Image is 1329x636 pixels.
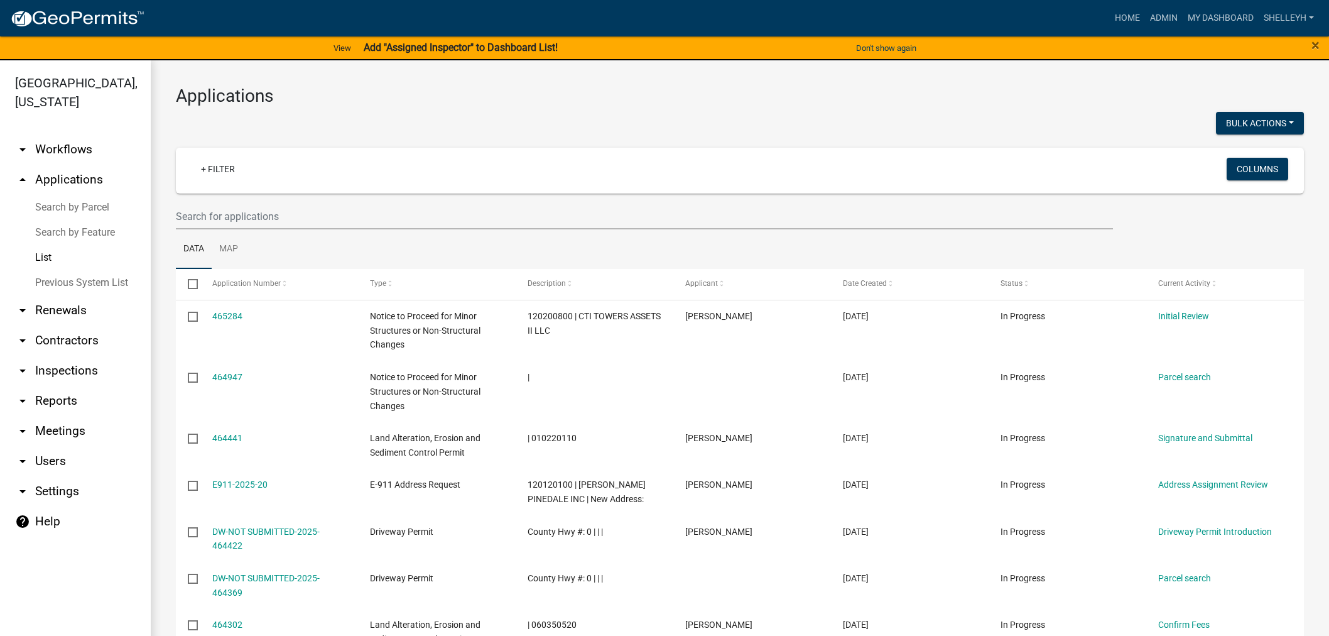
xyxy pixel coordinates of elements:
[176,269,200,299] datatable-header-cell: Select
[212,311,242,321] a: 465284
[357,269,515,299] datatable-header-cell: Type
[1158,372,1211,382] a: Parcel search
[843,433,869,443] span: 08/15/2025
[1158,433,1252,443] a: Signature and Submittal
[685,433,752,443] span: Brian Zabel
[843,480,869,490] span: 08/15/2025
[370,311,480,350] span: Notice to Proceed for Minor Structures or Non-Structural Changes
[15,142,30,157] i: arrow_drop_down
[212,229,246,270] a: Map
[1001,480,1045,490] span: In Progress
[176,85,1304,107] h3: Applications
[176,229,212,270] a: Data
[1158,480,1268,490] a: Address Assignment Review
[528,480,646,504] span: 120120100 | ZIMMERMAN PINEDALE INC | New Address:
[843,279,887,288] span: Date Created
[370,573,433,583] span: Driveway Permit
[528,279,566,288] span: Description
[328,38,356,58] a: View
[1146,269,1304,299] datatable-header-cell: Current Activity
[1158,620,1210,630] a: Confirm Fees
[191,158,245,180] a: + Filter
[15,363,30,378] i: arrow_drop_down
[528,433,577,443] span: | 010220110
[1001,433,1045,443] span: In Progress
[212,620,242,630] a: 464302
[212,433,242,443] a: 464441
[15,172,30,187] i: arrow_drop_up
[528,372,529,382] span: |
[685,480,752,490] span: Amy Woldt
[1311,36,1320,54] span: ×
[176,204,1113,229] input: Search for applications
[685,279,718,288] span: Applicant
[685,527,752,537] span: Jim Kollar
[528,527,603,537] span: County Hwy #: 0 | | |
[212,527,320,551] a: DW-NOT SUBMITTED-2025-464422
[15,484,30,499] i: arrow_drop_down
[1001,372,1045,382] span: In Progress
[1001,527,1045,537] span: In Progress
[370,527,433,537] span: Driveway Permit
[364,41,558,53] strong: Add "Assigned Inspector" to Dashboard List!
[685,311,752,321] span: Mark McDaniel
[15,424,30,439] i: arrow_drop_down
[1001,573,1045,583] span: In Progress
[1227,158,1288,180] button: Columns
[1110,6,1145,30] a: Home
[1158,573,1211,583] a: Parcel search
[843,527,869,537] span: 08/15/2025
[989,269,1146,299] datatable-header-cell: Status
[15,333,30,348] i: arrow_drop_down
[1158,311,1209,321] a: Initial Review
[528,620,577,630] span: | 060350520
[831,269,989,299] datatable-header-cell: Date Created
[528,573,603,583] span: County Hwy #: 0 | | |
[1259,6,1319,30] a: shelleyh
[843,311,869,321] span: 08/18/2025
[1183,6,1259,30] a: My Dashboard
[673,269,831,299] datatable-header-cell: Applicant
[15,393,30,408] i: arrow_drop_down
[1158,279,1210,288] span: Current Activity
[1001,620,1045,630] span: In Progress
[851,38,921,58] button: Don't show again
[212,372,242,382] a: 464947
[1216,112,1304,134] button: Bulk Actions
[843,620,869,630] span: 08/15/2025
[1311,38,1320,53] button: Close
[212,480,268,490] a: E911-2025-20
[1001,279,1023,288] span: Status
[685,620,752,630] span: LeAnn Erickson
[212,279,281,288] span: Application Number
[200,269,357,299] datatable-header-cell: Application Number
[370,372,480,411] span: Notice to Proceed for Minor Structures or Non-Structural Changes
[1158,527,1272,537] a: Driveway Permit Introduction
[516,269,673,299] datatable-header-cell: Description
[1001,311,1045,321] span: In Progress
[15,454,30,469] i: arrow_drop_down
[370,433,480,458] span: Land Alteration, Erosion and Sediment Control Permit
[370,480,460,490] span: E-911 Address Request
[15,514,30,529] i: help
[843,372,869,382] span: 08/17/2025
[1145,6,1183,30] a: Admin
[370,279,386,288] span: Type
[528,311,661,336] span: 120200800 | CTI TOWERS ASSETS II LLC
[212,573,320,598] a: DW-NOT SUBMITTED-2025-464369
[15,303,30,318] i: arrow_drop_down
[843,573,869,583] span: 08/15/2025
